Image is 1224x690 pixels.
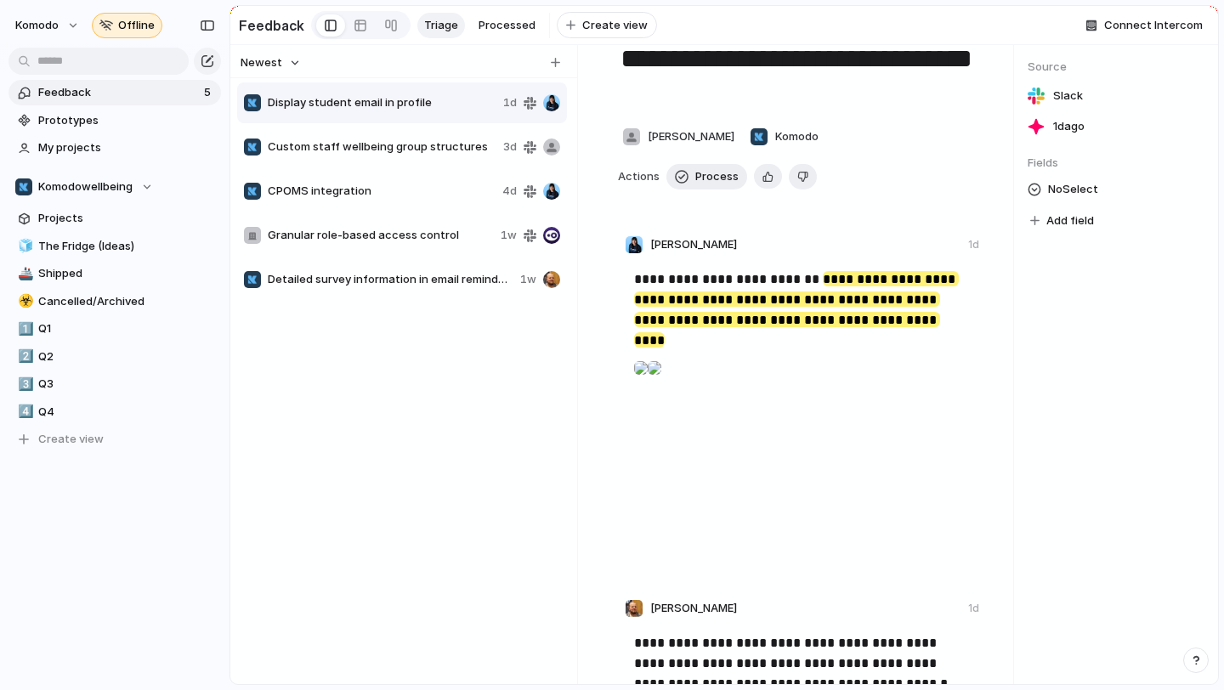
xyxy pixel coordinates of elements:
span: Q3 [38,376,215,393]
div: ☣️ [18,291,30,311]
span: Create view [582,17,648,34]
span: Connect Intercom [1104,17,1203,34]
span: 1w [520,271,536,288]
span: Add field [1046,212,1094,229]
button: Create view [8,427,221,452]
span: 5 [204,84,214,101]
button: Newest [238,52,303,74]
span: CPOMS integration [268,183,496,200]
span: Display student email in profile [268,94,496,111]
button: 4️⃣ [15,404,32,421]
span: Create view [38,431,104,448]
div: 🚢 [18,264,30,284]
button: Komodo [745,123,823,150]
span: Detailed survey information in email reminders [268,271,513,288]
span: 1w [501,227,517,244]
span: My projects [38,139,215,156]
span: Process [695,168,739,185]
button: Create view [557,12,657,39]
button: Delete [789,164,817,189]
button: Add field [1028,210,1096,232]
span: Offline [118,17,155,34]
span: The Fridge (Ideas) [38,238,215,255]
a: 3️⃣Q3 [8,371,221,397]
button: 3️⃣ [15,376,32,393]
a: 🚢Shipped [8,261,221,286]
div: 1d [968,237,979,252]
a: 4️⃣Q4 [8,399,221,425]
span: Q1 [38,320,215,337]
span: [PERSON_NAME] [648,128,734,145]
a: Triage [417,13,465,38]
button: [PERSON_NAME] [618,123,739,150]
a: 1️⃣Q1 [8,316,221,342]
a: Slack [1028,84,1204,108]
a: 2️⃣Q2 [8,344,221,370]
a: Feedback5 [8,80,221,105]
span: 1d ago [1053,118,1085,135]
span: Newest [241,54,282,71]
a: 🧊The Fridge (Ideas) [8,234,221,259]
a: Processed [472,13,542,38]
span: Processed [479,17,535,34]
span: Fields [1028,155,1204,172]
button: Connect Intercom [1079,13,1210,38]
button: 1️⃣ [15,320,32,337]
div: 🧊 [18,236,30,256]
span: Komodo [15,17,59,34]
button: 🧊 [15,238,32,255]
a: Projects [8,206,221,231]
a: Prototypes [8,108,221,133]
span: Q2 [38,348,215,365]
span: 4d [502,183,517,200]
span: 1d [503,94,517,111]
span: Prototypes [38,112,215,129]
span: [PERSON_NAME] [650,600,737,617]
span: Slack [1053,88,1083,105]
a: ☣️Cancelled/Archived [8,289,221,314]
span: Granular role-based access control [268,227,494,244]
span: 3d [503,139,517,156]
span: Feedback [38,84,199,101]
h2: Feedback [239,15,304,36]
button: Komodowellbeing [8,174,221,200]
span: Custom staff wellbeing group structures [268,139,496,156]
span: Actions [618,168,660,185]
div: 4️⃣ [18,402,30,421]
div: 3️⃣ [18,375,30,394]
span: Komodo [775,128,819,145]
span: No Select [1048,179,1098,200]
button: 🚢 [15,265,32,282]
span: Source [1028,59,1204,76]
span: Komodowellbeing [38,178,133,195]
span: Projects [38,210,215,227]
span: Cancelled/Archived [38,293,215,310]
span: Triage [424,17,458,34]
div: 1d [968,601,979,616]
span: [PERSON_NAME] [650,236,737,253]
div: 2️⃣ [18,347,30,366]
a: My projects [8,135,221,161]
button: Komodo [8,12,88,39]
div: 1️⃣ [18,320,30,339]
span: Shipped [38,265,215,282]
button: ☣️ [15,293,32,310]
button: 2️⃣ [15,348,32,365]
span: Q4 [38,404,215,421]
button: Process [666,164,747,189]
